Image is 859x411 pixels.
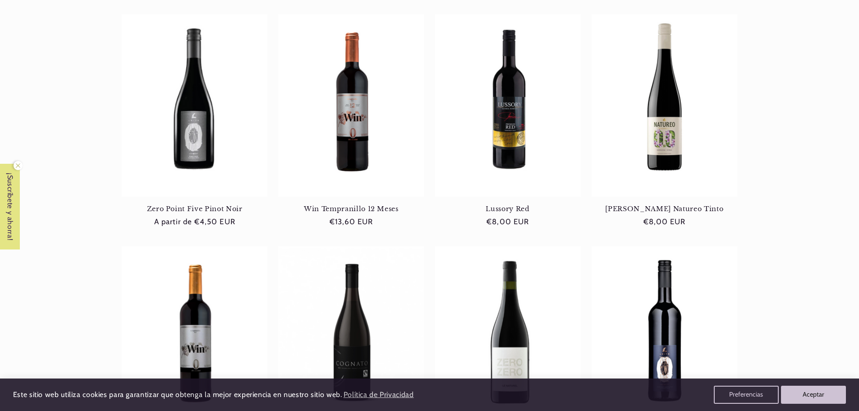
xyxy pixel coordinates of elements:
[342,387,415,403] a: Política de Privacidad (opens in a new tab)
[13,390,342,399] span: Este sitio web utiliza cookies para garantizar que obtenga la mejor experiencia en nuestro sitio ...
[781,386,846,404] button: Aceptar
[122,205,267,213] a: Zero Point Five Pinot Noir
[435,205,581,213] a: Lussory Red
[1,164,19,249] span: ¡Suscríbete y ahorra!
[714,386,779,404] button: Preferencias
[592,205,737,213] a: [PERSON_NAME] Natureo Tinto
[278,205,424,213] a: Win Tempranillo 12 Meses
